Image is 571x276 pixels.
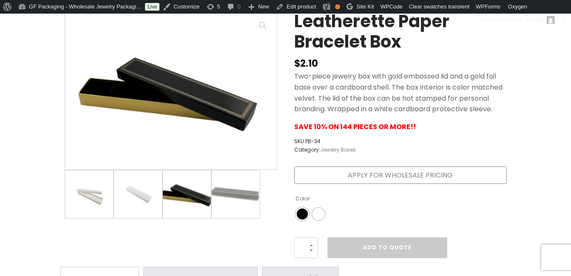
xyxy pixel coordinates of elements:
span: SKU: [294,137,356,145]
img: Two-piece paperboard box with a white leatherette lid decorated with a gold border. The bottom of... [114,170,162,218]
span: Site Kit [356,3,374,10]
li: White [312,208,325,220]
a: View full-screen image gallery [255,18,270,33]
span: PB-34 [305,138,321,145]
div: OK [335,4,340,9]
span: [PERSON_NAME] [499,17,544,23]
a: Live [145,3,159,11]
ul: Color [294,206,447,222]
a: Add to Quote [327,237,447,258]
a: Jewelry Boxes [320,146,356,153]
strong: SAVE 10% ON 144 PIECES OR MORE!! [294,122,416,132]
bdi: 2.10 [294,57,318,70]
input: Product quantity [294,237,318,258]
img: Two-piece black leatherette bracelet box with gold border, gold base reveal, black velvet pad wit... [163,170,211,218]
label: Color [295,192,310,206]
p: Two-piece jewelry box with gold embossed lid and a gold foil base over a cardboard shell. The box... [294,71,507,114]
h1: Leatherette Paper Bracelet Box [294,11,507,56]
li: Black [296,208,309,220]
a: Apply for Wholesale Pricing [294,166,507,184]
img: Two-piece paperboard bracelet box with black leatherette lid and gold imprinted border, gold wrap... [212,170,260,218]
img: Two-piece paperboard box with two elastic straps to hold a bracelet. The lid is white leatherette... [65,170,113,218]
a: Howdy, [478,14,558,27]
span: $ [294,57,300,70]
span: Category: [294,146,356,154]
